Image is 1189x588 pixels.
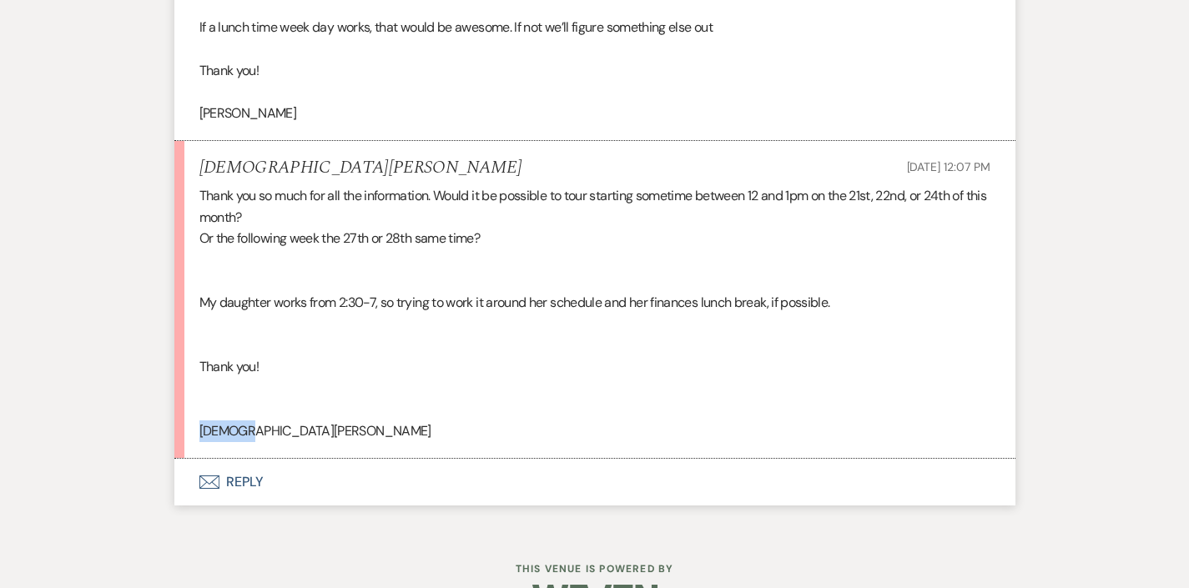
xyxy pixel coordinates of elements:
[174,459,1015,505] button: Reply
[199,17,990,38] p: If a lunch time week day works, that would be awesome. If not we’ll figure something else out
[199,185,990,441] div: Thank you so much for all the information. Would it be possible to tour starting sometime between...
[199,158,522,178] h5: [DEMOGRAPHIC_DATA][PERSON_NAME]
[907,159,990,174] span: [DATE] 12:07 PM
[199,103,990,124] p: [PERSON_NAME]
[199,60,990,82] p: Thank you!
